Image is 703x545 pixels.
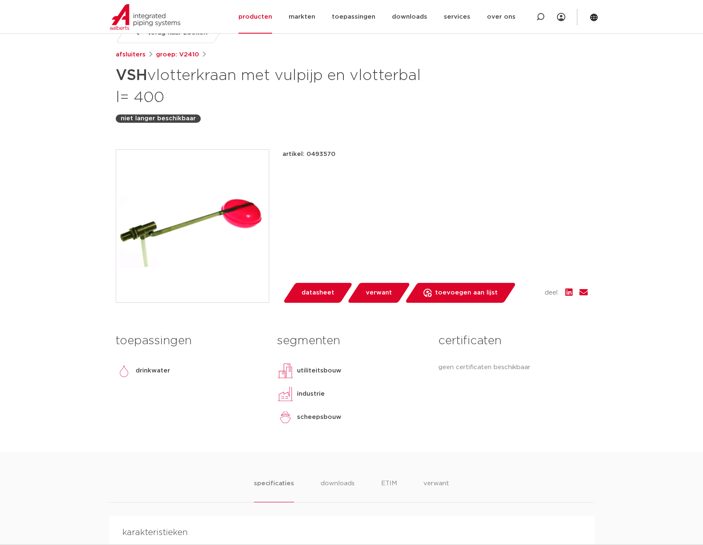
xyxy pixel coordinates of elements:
[282,283,353,303] a: datasheet
[282,149,336,159] p: artikel: 0493570
[116,363,132,379] img: drinkwater
[545,288,559,298] span: deel:
[277,363,294,379] img: utiliteitsbouw
[277,409,294,426] img: scheepsbouw
[438,333,587,349] h3: certificaten
[116,150,269,302] img: Product Image for VSH vlotterkraan met vulpijp en vlotterbal l= 400
[297,389,325,399] p: industrie
[321,479,355,502] li: downloads
[116,68,147,83] strong: VSH
[302,286,334,299] span: datasheet
[156,50,199,60] a: groep: V2410
[297,366,341,376] p: utiliteitsbouw
[423,479,449,502] li: verwant
[277,386,294,402] img: industrie
[254,479,294,502] li: specificaties
[136,366,170,376] p: drinkwater
[121,114,196,124] p: niet langer beschikbaar
[297,412,341,422] p: scheepsbouw
[122,526,581,539] h4: karakteristieken
[381,479,397,502] li: ETIM
[116,63,427,108] h1: vlotterkraan met vulpijp en vlotterbal l= 400
[116,50,146,60] a: afsluiters
[366,286,392,299] span: verwant
[435,286,498,299] span: toevoegen aan lijst
[438,363,587,372] p: geen certificaten beschikbaar
[116,333,265,349] h3: toepassingen
[277,333,426,349] h3: segmenten
[347,283,411,303] a: verwant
